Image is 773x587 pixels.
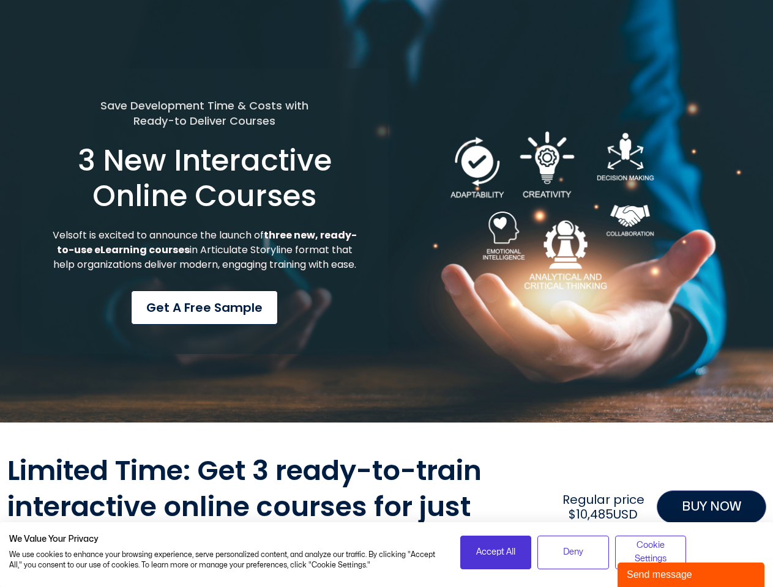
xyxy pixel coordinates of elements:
h2: Limited Time: Get 3 ready-to-train interactive online courses for just $3,300USD [7,453,551,561]
button: Adjust cookie preferences [615,536,687,569]
iframe: chat widget [618,560,767,587]
h2: Regular price $10,485USD [556,492,650,522]
span: BUY NOW [682,497,741,517]
a: Get a Free Sample [131,290,278,325]
a: BUY NOW [657,490,766,523]
strong: three new, ready-to-use eLearning courses [57,228,357,257]
p: We use cookies to enhance your browsing experience, serve personalized content, and analyze our t... [9,550,442,570]
span: Accept All [476,545,515,559]
button: Accept all cookies [460,536,532,569]
h2: We Value Your Privacy [9,534,442,545]
button: Deny all cookies [537,536,609,569]
span: Get a Free Sample [146,298,263,317]
p: Velsoft is excited to announce the launch of in Articulate Storyline format that help organizatio... [51,228,359,272]
h5: Save Development Time & Costs with Ready-to Deliver Courses [51,98,359,128]
span: Cookie Settings [623,539,679,566]
h1: 3 New Interactive Online Courses [51,143,359,213]
span: Deny [563,545,583,559]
